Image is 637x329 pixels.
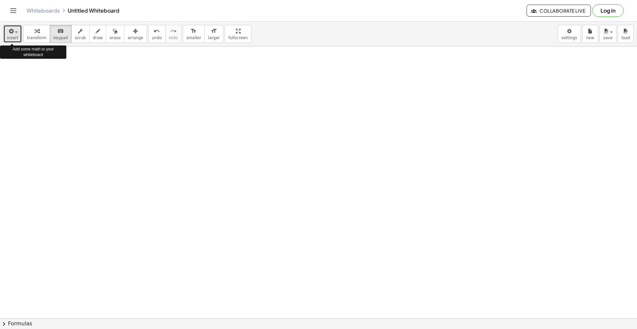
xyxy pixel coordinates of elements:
i: undo [154,27,160,35]
i: format_size [190,27,197,35]
span: keypad [53,36,68,40]
button: load [618,25,634,43]
button: scrub [71,25,90,43]
button: Log in [592,4,624,17]
button: insert [3,25,22,43]
span: smaller [186,36,201,40]
span: save [603,36,612,40]
i: redo [170,27,177,35]
button: erase [106,25,124,43]
i: keyboard [57,27,64,35]
button: arrange [124,25,147,43]
button: keyboardkeypad [50,25,72,43]
button: Collaborate Live [527,5,591,17]
button: draw [89,25,106,43]
a: Whiteboards [27,7,60,14]
button: save [600,25,616,43]
span: erase [109,36,120,40]
span: undo [152,36,162,40]
i: format_size [211,27,217,35]
button: redoredo [165,25,181,43]
button: undoundo [148,25,166,43]
button: format_sizelarger [204,25,223,43]
button: new [582,25,598,43]
span: new [586,36,594,40]
span: draw [93,36,103,40]
button: settings [558,25,581,43]
span: arrange [128,36,143,40]
span: scrub [75,36,86,40]
span: Collaborate Live [532,8,585,14]
span: fullscreen [228,36,248,40]
button: transform [23,25,50,43]
span: insert [7,36,18,40]
button: format_sizesmaller [183,25,205,43]
span: redo [169,36,178,40]
button: fullscreen [225,25,251,43]
button: Toggle navigation [8,5,19,16]
span: settings [561,36,577,40]
span: load [621,36,630,40]
span: larger [208,36,220,40]
span: transform [27,36,46,40]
